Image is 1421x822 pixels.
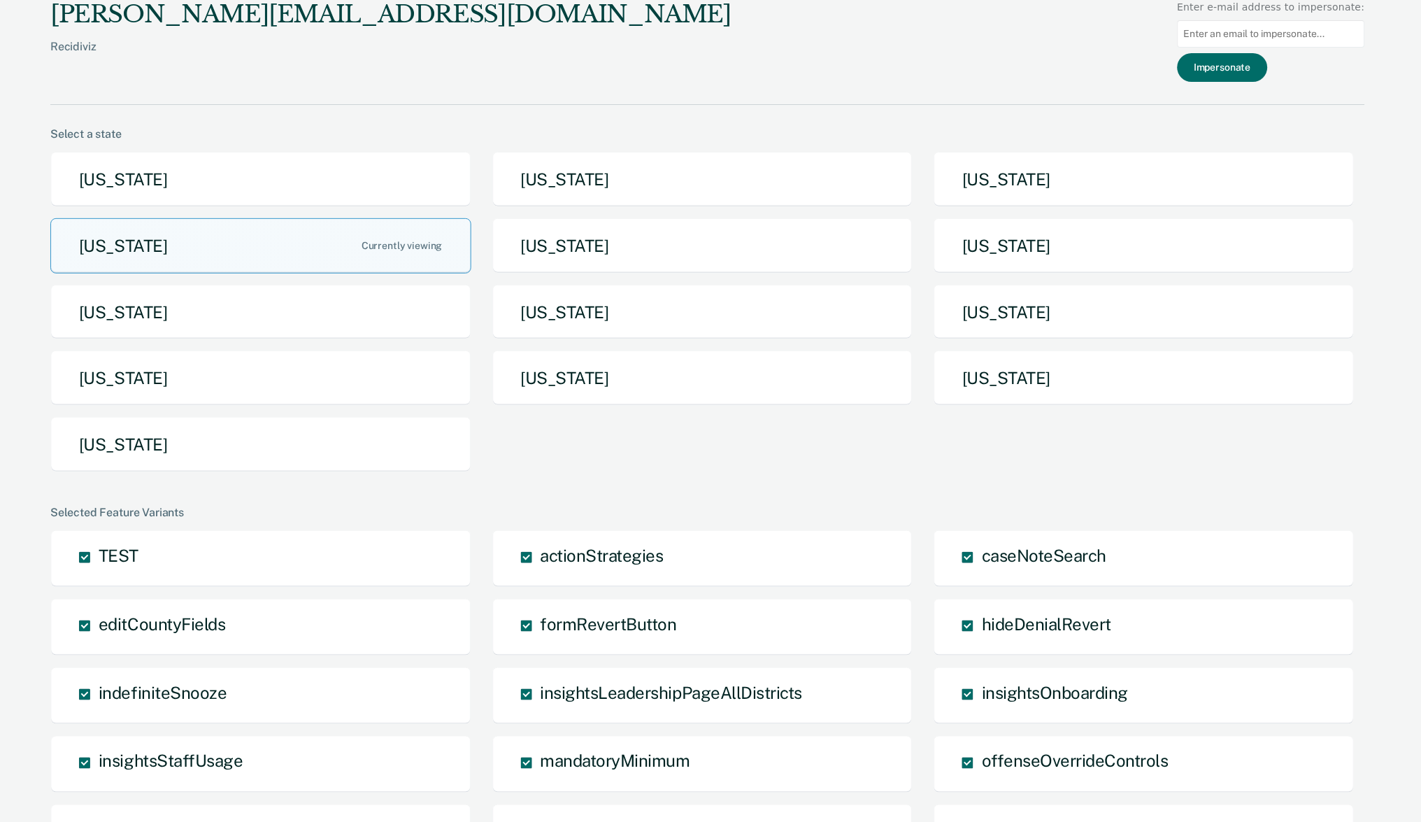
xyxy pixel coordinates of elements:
[492,350,913,406] button: [US_STATE]
[541,751,690,771] span: mandatoryMinimum
[50,152,471,207] button: [US_STATE]
[99,546,138,565] span: TEST
[99,683,227,702] span: indefiniteSnooze
[1178,53,1268,82] button: Impersonate
[492,285,913,340] button: [US_STATE]
[934,152,1355,207] button: [US_STATE]
[982,683,1128,702] span: insightsOnboarding
[541,683,803,702] span: insightsLeadershipPageAllDistricts
[492,218,913,274] button: [US_STATE]
[541,614,677,634] span: formRevertButton
[50,40,731,76] div: Recidiviz
[541,546,664,565] span: actionStrategies
[99,751,243,771] span: insightsStaffUsage
[934,350,1355,406] button: [US_STATE]
[982,614,1111,634] span: hideDenialRevert
[50,285,471,340] button: [US_STATE]
[50,417,471,472] button: [US_STATE]
[99,614,225,634] span: editCountyFields
[1178,20,1365,48] input: Enter an email to impersonate...
[50,506,1365,519] div: Selected Feature Variants
[982,546,1106,565] span: caseNoteSearch
[50,218,471,274] button: [US_STATE]
[50,127,1365,141] div: Select a state
[934,285,1355,340] button: [US_STATE]
[492,152,913,207] button: [US_STATE]
[50,350,471,406] button: [US_STATE]
[934,218,1355,274] button: [US_STATE]
[982,751,1169,771] span: offenseOverrideControls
